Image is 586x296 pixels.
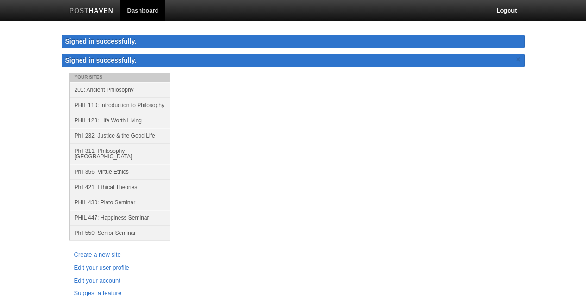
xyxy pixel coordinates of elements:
a: Phil 356: Virtue Ethics [70,164,170,179]
a: PHIL 123: Life Worth Living [70,113,170,128]
a: PHIL 447: Happiness Seminar [70,210,170,225]
a: Edit your account [74,276,165,286]
a: Phil 311: Philosophy [GEOGRAPHIC_DATA] [70,143,170,164]
a: Create a new site [74,250,165,260]
div: Signed in successfully. [62,35,525,48]
li: Your Sites [69,73,170,82]
a: PHIL 430: Plato Seminar [70,195,170,210]
a: Edit your user profile [74,263,165,273]
img: Posthaven-bar [69,8,113,15]
a: 201: Ancient Philosophy [70,82,170,97]
span: Signed in successfully. [65,57,137,64]
a: × [514,54,523,65]
a: Phil 550: Senior Seminar [70,225,170,240]
a: Phil 421: Ethical Theories [70,179,170,195]
a: Phil 232: Justice & the Good Life [70,128,170,143]
a: PHIL 110: Introduction to Philosophy [70,97,170,113]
